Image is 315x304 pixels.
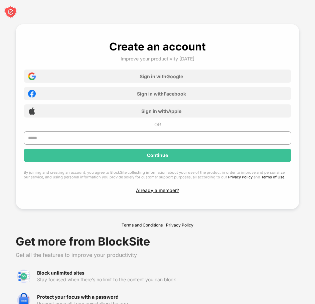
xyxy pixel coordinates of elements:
img: apple-icon.png [28,107,36,115]
a: Terms of Use [261,175,284,179]
div: Already a member? [136,187,179,193]
div: Sign in with Facebook [137,91,186,97]
div: By joining and creating an account, you agree to BlockSite collecting information about your use ... [24,170,291,179]
img: premium-unlimited-blocklist.svg [16,268,32,284]
div: Sign in with Apple [141,108,181,114]
a: Privacy Policy [228,175,253,179]
a: Terms and Conditions [122,222,163,227]
a: Privacy Policy [166,222,193,227]
div: Block unlimited sites [37,270,85,276]
div: Protect your focus with a password [37,294,119,300]
img: blocksite-icon-white.svg [4,5,17,19]
img: google-icon.png [28,72,36,80]
div: Improve your productivity [DATE] [121,56,194,61]
img: facebook-icon.png [28,90,36,98]
div: Create an account [109,40,206,53]
div: Sign in with Google [140,73,183,79]
div: Continue [147,153,168,158]
div: OR [154,122,161,127]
